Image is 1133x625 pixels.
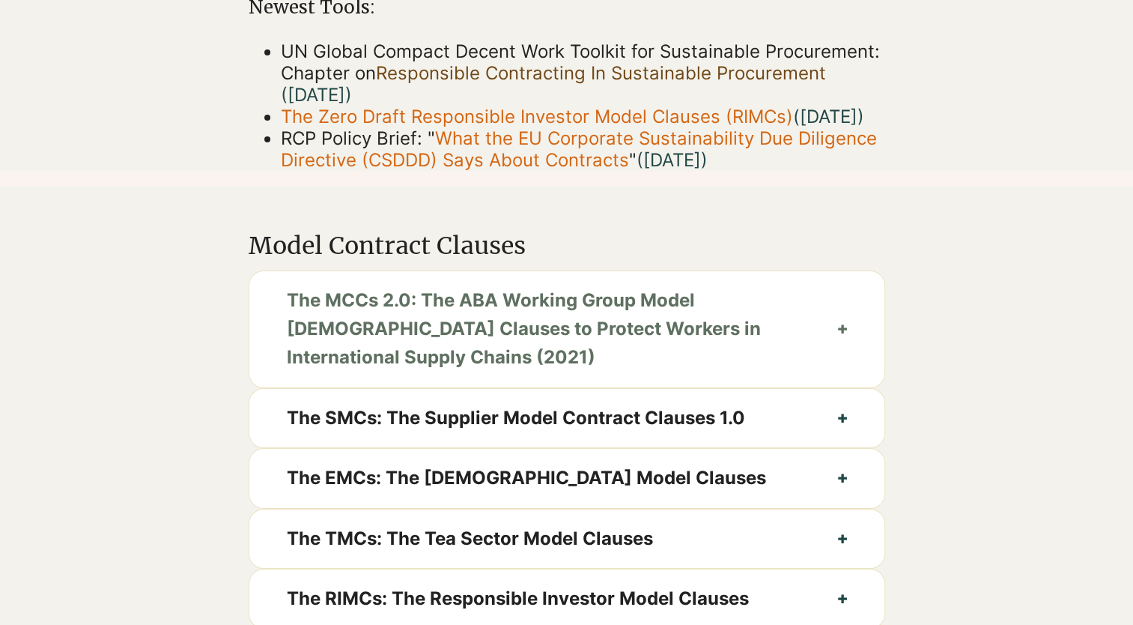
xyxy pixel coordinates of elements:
[637,149,708,171] span: ([DATE])
[287,404,801,432] span: The SMCs: The Supplier Model Contract Clauses 1.0
[249,389,884,447] button: The SMCs: The Supplier Model Contract Clauses 1.0
[857,106,864,127] a: )
[249,510,884,568] button: The TMCs: The Tea Sector Model Clauses
[249,271,884,387] button: The MCCs 2.0: The ABA Working Group Model [DEMOGRAPHIC_DATA] Clauses to Protect Workers in Intern...
[287,585,801,613] span: The RIMCs: The Responsible Investor Model Clauses
[281,106,793,127] a: The Zero Draft Responsible Investor Model Clauses (RIMCs)
[249,449,884,507] button: The EMCs: The [DEMOGRAPHIC_DATA] Model Clauses
[287,525,801,553] span: The TMCs: The Tea Sector Model Clauses
[800,106,857,127] a: [DATE]
[376,62,826,84] a: Responsible Contracting In Sustainable Procurement
[793,106,857,127] span: (
[249,231,526,261] span: Model Contract Clauses
[287,464,801,492] span: The EMCs: The [DEMOGRAPHIC_DATA] Model Clauses
[281,127,877,171] a: What the EU Corporate Sustainability Due Diligence Directive (CSDDD) Says About Contracts
[281,127,877,171] span: RCP Policy Brief: " "
[281,40,880,106] span: UN Global Compact Decent Work Toolkit for Sustainable Procurement: Chapter on
[281,84,352,106] span: ([DATE])
[287,286,801,372] span: The MCCs 2.0: The ABA Working Group Model [DEMOGRAPHIC_DATA] Clauses to Protect Workers in Intern...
